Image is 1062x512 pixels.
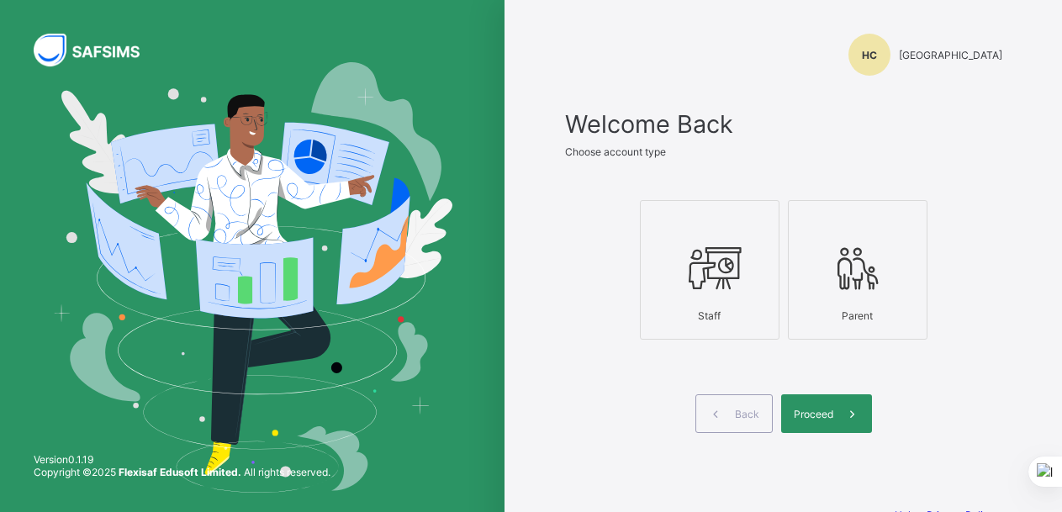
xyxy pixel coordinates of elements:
div: Parent [797,301,918,330]
span: [GEOGRAPHIC_DATA] [899,49,1002,61]
span: Welcome Back [565,109,1002,139]
span: Proceed [794,408,833,420]
img: Hero Image [52,62,452,493]
span: Copyright © 2025 All rights reserved. [34,466,330,478]
span: Version 0.1.19 [34,453,330,466]
strong: Flexisaf Edusoft Limited. [119,466,241,478]
span: Choose account type [565,145,666,158]
div: Staff [649,301,770,330]
span: Back [735,408,759,420]
span: HC [862,49,877,61]
img: SAFSIMS Logo [34,34,160,66]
